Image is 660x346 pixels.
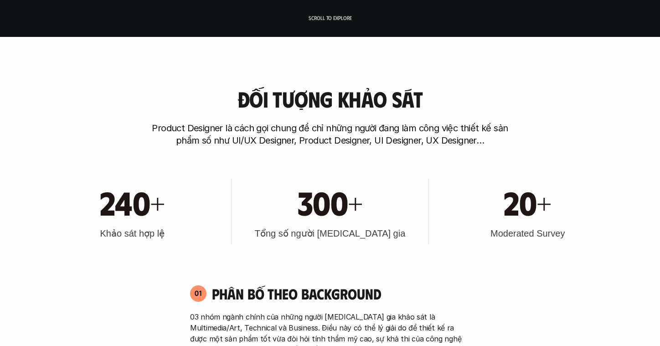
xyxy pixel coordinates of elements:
h3: Khảo sát hợp lệ [100,227,165,240]
h1: 20+ [504,182,552,222]
h3: Moderated Survey [490,227,565,240]
h3: Tổng số người [MEDICAL_DATA] gia [255,227,406,240]
p: 01 [195,289,202,297]
p: Product Designer là cách gọi chung để chỉ những người đang làm công việc thiết kế sản phẩm số như... [148,122,512,147]
p: Scroll to explore [309,15,352,21]
h1: 240+ [100,182,165,222]
h4: Phân bố theo background [212,285,470,302]
h1: 300+ [298,182,363,222]
h3: Đối tượng khảo sát [237,87,423,111]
